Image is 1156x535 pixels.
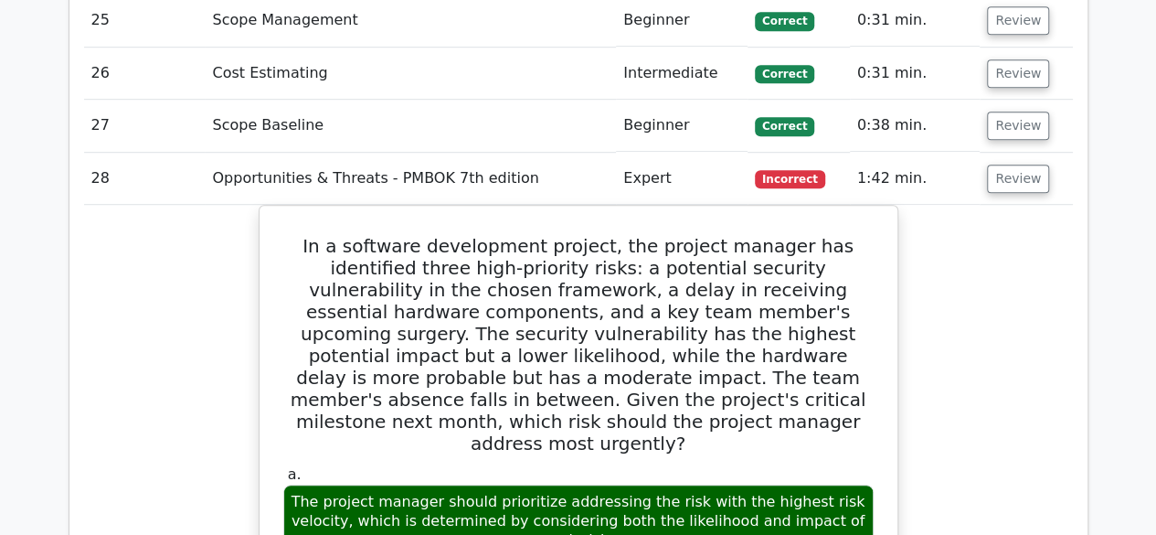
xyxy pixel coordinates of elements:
button: Review [987,112,1049,140]
button: Review [987,165,1049,193]
td: 26 [84,48,206,100]
td: Beginner [616,100,748,152]
td: 27 [84,100,206,152]
td: Scope Baseline [205,100,616,152]
span: Correct [755,65,814,83]
td: 1:42 min. [850,153,981,205]
span: Correct [755,12,814,30]
span: Correct [755,117,814,135]
span: Incorrect [755,170,825,188]
td: 0:31 min. [850,48,981,100]
td: Cost Estimating [205,48,616,100]
td: Intermediate [616,48,748,100]
td: Opportunities & Threats - PMBOK 7th edition [205,153,616,205]
span: a. [288,465,302,483]
h5: In a software development project, the project manager has identified three high-priority risks: ... [281,235,875,455]
button: Review [987,6,1049,35]
td: 0:38 min. [850,100,981,152]
td: Expert [616,153,748,205]
button: Review [987,59,1049,88]
td: 28 [84,153,206,205]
